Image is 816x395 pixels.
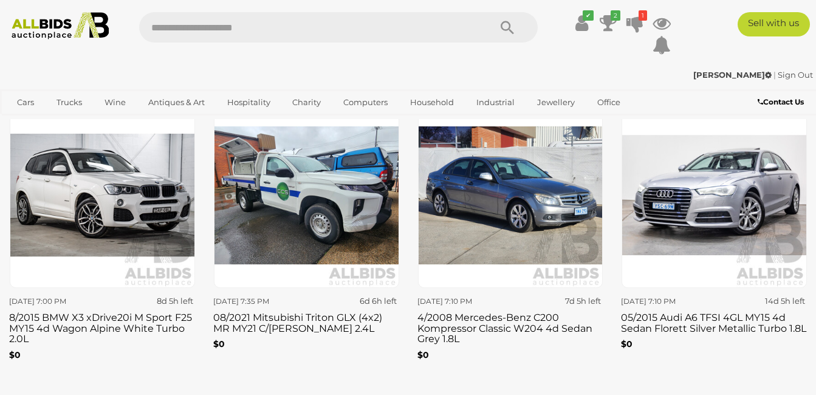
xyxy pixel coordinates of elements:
[335,92,396,112] a: Computers
[10,103,195,288] img: 8/2015 BMW X3 xDrive20i M Sport F25 MY15 4d Wagon Alpine White Turbo 2.0L
[589,92,628,112] a: Office
[622,103,807,288] img: 05/2015 Audi A6 TFSI 4GL MY15 4d Sedan Florett Silver Metallic Turbo 1.8L
[418,103,603,288] img: 4/2008 Mercedes-Benz C200 Kompressor Classic W204 4d Sedan Grey 1.8L
[213,295,303,308] div: [DATE] 7:35 PM
[9,349,21,360] b: $0
[9,92,42,112] a: Cars
[360,296,397,306] strong: 6d 6h left
[213,102,399,375] a: [DATE] 7:35 PM 6d 6h left 08/2021 Mitsubishi Triton GLX (4x2) MR MY21 C/[PERSON_NAME] 2.4L $0
[621,338,633,349] b: $0
[738,12,810,36] a: Sell with us
[417,349,429,360] b: $0
[213,309,399,334] h3: 08/2021 Mitsubishi Triton GLX (4x2) MR MY21 C/[PERSON_NAME] 2.4L
[529,92,583,112] a: Jewellery
[693,70,773,80] a: [PERSON_NAME]
[621,295,710,308] div: [DATE] 7:10 PM
[778,70,813,80] a: Sign Out
[219,92,278,112] a: Hospitality
[402,92,462,112] a: Household
[140,92,213,112] a: Antiques & Art
[157,296,193,306] strong: 8d 5h left
[758,97,804,106] b: Contact Us
[213,338,225,349] b: $0
[621,309,807,334] h3: 05/2015 Audi A6 TFSI 4GL MY15 4d Sedan Florett Silver Metallic Turbo 1.8L
[97,92,134,112] a: Wine
[693,70,772,80] strong: [PERSON_NAME]
[599,12,617,34] a: 2
[9,295,98,308] div: [DATE] 7:00 PM
[477,12,538,43] button: Search
[565,296,601,306] strong: 7d 5h left
[621,102,807,375] a: [DATE] 7:10 PM 14d 5h left 05/2015 Audi A6 TFSI 4GL MY15 4d Sedan Florett Silver Metallic Turbo 1...
[758,95,807,109] a: Contact Us
[583,10,594,21] i: ✔
[572,12,591,34] a: ✔
[626,12,644,34] a: 1
[639,10,647,21] i: 1
[6,12,115,39] img: Allbids.com.au
[9,309,195,345] h3: 8/2015 BMW X3 xDrive20i M Sport F25 MY15 4d Wagon Alpine White Turbo 2.0L
[468,92,523,112] a: Industrial
[284,92,329,112] a: Charity
[417,309,603,345] h3: 4/2008 Mercedes-Benz C200 Kompressor Classic W204 4d Sedan Grey 1.8L
[417,102,603,375] a: [DATE] 7:10 PM 7d 5h left 4/2008 Mercedes-Benz C200 Kompressor Classic W204 4d Sedan Grey 1.8L $0
[49,92,90,112] a: Trucks
[9,102,195,375] a: [DATE] 7:00 PM 8d 5h left 8/2015 BMW X3 xDrive20i M Sport F25 MY15 4d Wagon Alpine White Turbo 2....
[57,112,159,132] a: [GEOGRAPHIC_DATA]
[765,296,805,306] strong: 14d 5h left
[417,295,507,308] div: [DATE] 7:10 PM
[214,103,399,288] img: 08/2021 Mitsubishi Triton GLX (4x2) MR MY21 C/Chas White 2.4L
[9,112,50,132] a: Sports
[611,10,620,21] i: 2
[773,70,776,80] span: |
